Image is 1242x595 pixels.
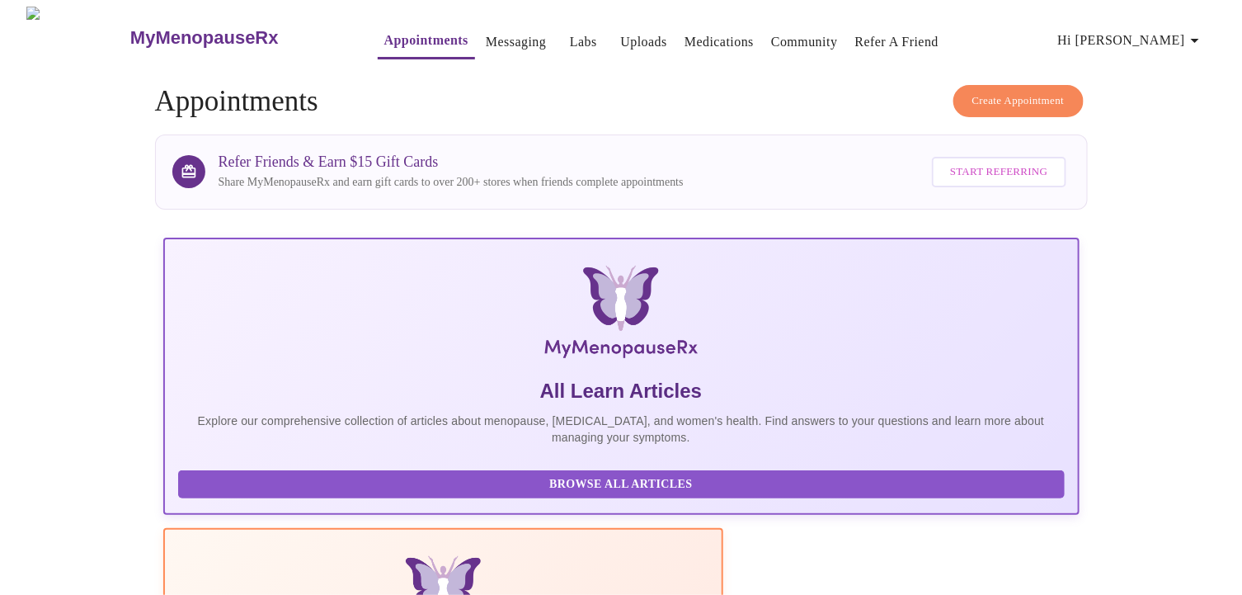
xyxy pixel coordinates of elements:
[855,31,939,54] a: Refer a Friend
[849,26,946,59] button: Refer a Friend
[486,31,546,54] a: Messaging
[378,24,475,59] button: Appointments
[771,31,838,54] a: Community
[953,85,1084,117] button: Create Appointment
[932,157,1066,187] button: Start Referring
[178,413,1065,446] p: Explore our comprehensive collection of articles about menopause, [MEDICAL_DATA], and women's hea...
[678,26,760,59] button: Medications
[155,85,1088,118] h4: Appointments
[130,27,279,49] h3: MyMenopauseRx
[950,163,1047,182] span: Start Referring
[195,475,1048,495] span: Browse All Articles
[479,26,553,59] button: Messaging
[178,470,1065,499] button: Browse All Articles
[219,153,684,171] h3: Refer Friends & Earn $15 Gift Cards
[178,476,1069,490] a: Browse All Articles
[570,31,597,54] a: Labs
[557,26,609,59] button: Labs
[1058,29,1205,52] span: Hi [PERSON_NAME]
[178,378,1065,404] h5: All Learn Articles
[764,26,844,59] button: Community
[685,31,754,54] a: Medications
[26,7,128,68] img: MyMenopauseRx Logo
[972,92,1065,111] span: Create Appointment
[1051,24,1211,57] button: Hi [PERSON_NAME]
[620,31,667,54] a: Uploads
[315,266,926,365] img: MyMenopauseRx Logo
[219,174,684,191] p: Share MyMenopauseRx and earn gift cards to over 200+ stores when friends complete appointments
[384,29,468,52] a: Appointments
[614,26,674,59] button: Uploads
[928,149,1070,196] a: Start Referring
[128,9,344,67] a: MyMenopauseRx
